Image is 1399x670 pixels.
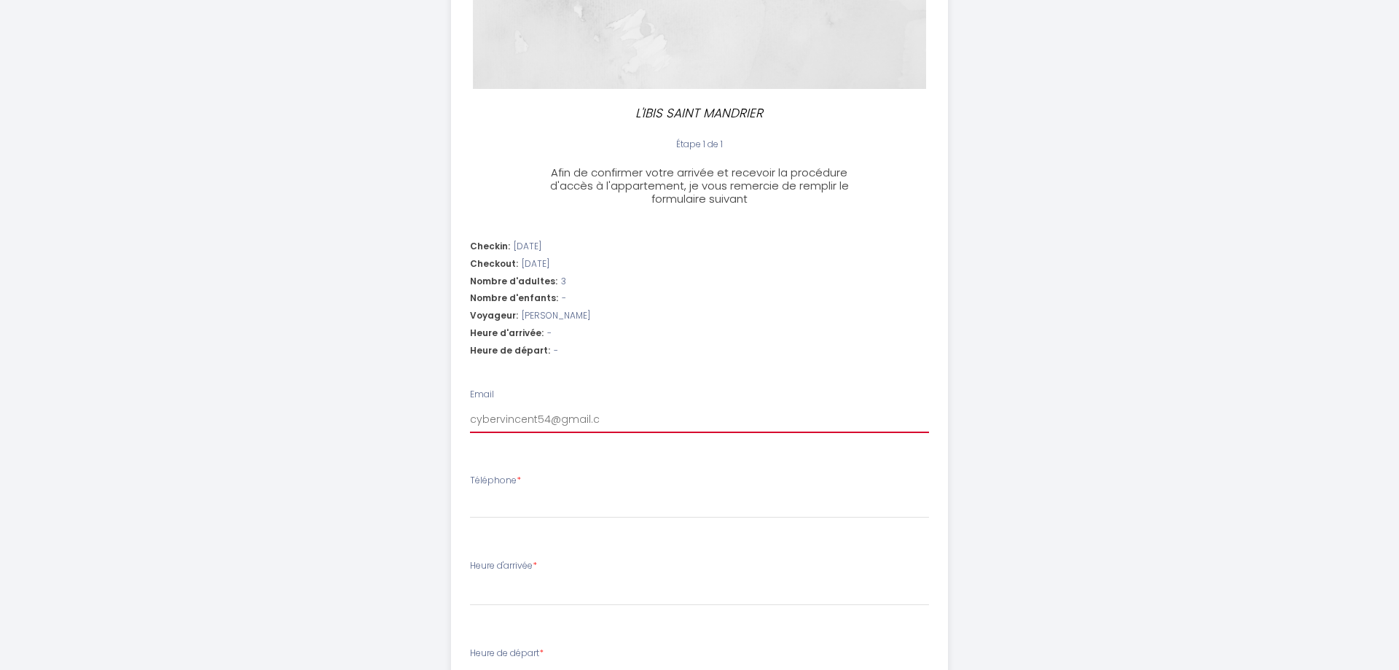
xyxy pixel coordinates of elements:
[470,309,518,323] span: Voyageur:
[470,257,518,271] span: Checkout:
[544,104,855,123] p: L'IBIS SAINT MANDRIER
[522,257,549,271] span: [DATE]
[470,327,544,340] span: Heure d'arrivée:
[676,138,723,150] span: Étape 1 de 1
[547,327,552,340] span: -
[470,275,557,289] span: Nombre d'adultes:
[561,275,566,289] span: 3
[470,474,521,488] label: Téléphone
[470,388,494,402] label: Email
[470,240,510,254] span: Checkin:
[470,559,537,573] label: Heure d'arrivée
[470,344,550,358] span: Heure de départ:
[522,309,590,323] span: [PERSON_NAME]
[470,292,558,305] span: Nombre d'enfants:
[470,647,544,661] label: Heure de départ
[550,165,849,206] span: Afin de confirmer votre arrivée et recevoir la procédure d'accès à l'appartement, je vous remerci...
[562,292,566,305] span: -
[554,344,558,358] span: -
[514,240,541,254] span: [DATE]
